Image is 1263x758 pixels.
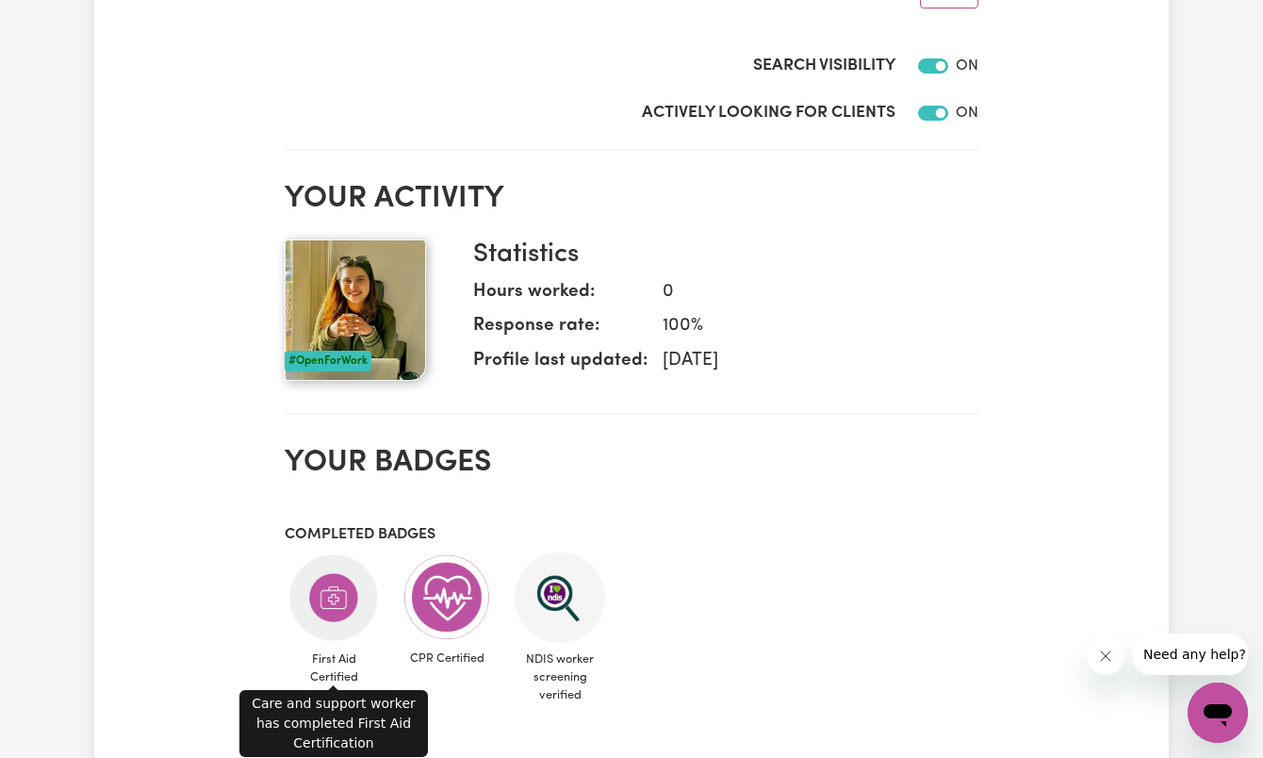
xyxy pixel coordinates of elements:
span: ON [956,58,978,74]
span: NDIS worker screening verified [511,643,609,713]
div: Care and support worker has completed First Aid Certification [239,690,428,757]
dd: [DATE] [648,348,963,375]
div: #OpenForWork [285,351,371,371]
h2: Your badges [285,445,978,481]
h3: Completed badges [285,526,978,544]
dd: 100 % [648,313,963,340]
img: NDIS Worker Screening Verified [515,552,605,643]
dt: Response rate: [473,313,648,348]
label: Actively Looking for Clients [642,101,895,125]
span: CPR Certified [398,642,496,675]
img: Care and support worker has completed First Aid Certification [288,552,379,643]
h3: Statistics [473,239,963,272]
span: ON [956,106,978,121]
iframe: Close message [1087,637,1124,675]
img: Your profile picture [285,239,426,381]
h2: Your activity [285,181,978,217]
label: Search Visibility [753,54,895,78]
dt: Profile last updated: [473,348,648,383]
img: Care and support worker has completed CPR Certification [402,552,492,643]
dd: 0 [648,279,963,306]
dt: Hours worked: [473,279,648,314]
iframe: Message from company [1132,634,1248,675]
iframe: Button to launch messaging window [1188,683,1248,743]
span: First Aid Certified [285,643,383,694]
